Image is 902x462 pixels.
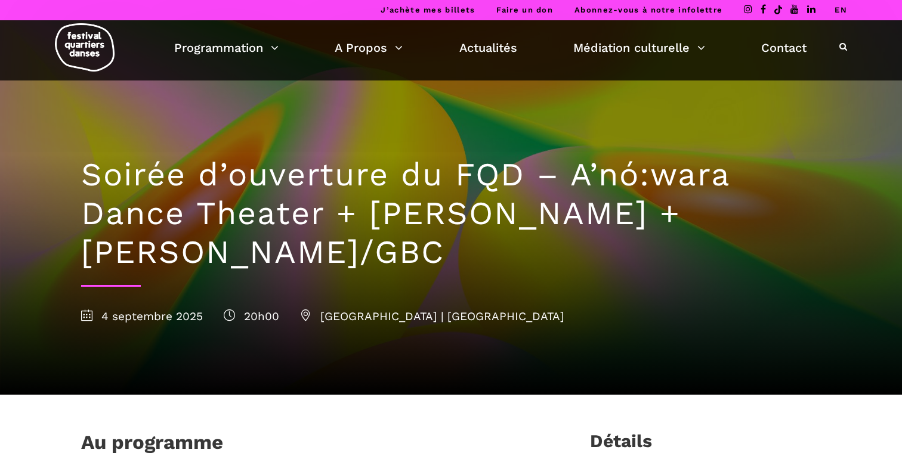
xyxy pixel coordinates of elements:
[573,38,705,58] a: Médiation culturelle
[835,5,847,14] a: EN
[300,309,564,323] span: [GEOGRAPHIC_DATA] | [GEOGRAPHIC_DATA]
[81,156,821,271] h1: Soirée d’ouverture du FQD – A’nó:wara Dance Theater + [PERSON_NAME] + [PERSON_NAME]/GBC
[335,38,403,58] a: A Propos
[224,309,279,323] span: 20h00
[174,38,279,58] a: Programmation
[574,5,722,14] a: Abonnez-vous à notre infolettre
[381,5,475,14] a: J’achète mes billets
[81,309,203,323] span: 4 septembre 2025
[81,430,223,460] h1: Au programme
[55,23,115,72] img: logo-fqd-med
[590,430,652,460] h3: Détails
[459,38,517,58] a: Actualités
[496,5,553,14] a: Faire un don
[761,38,807,58] a: Contact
